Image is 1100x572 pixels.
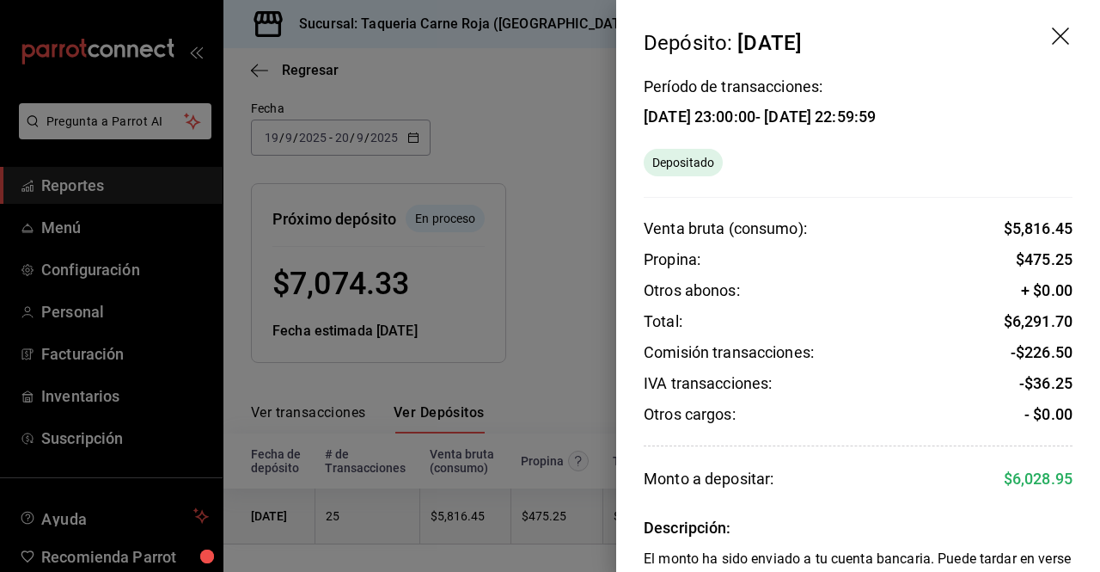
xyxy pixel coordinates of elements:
div: [DATE] [737,31,802,55]
div: Comisión transacciones: [644,342,814,363]
div: Venta bruta (consumo): [644,218,807,239]
span: Depositado [645,154,721,172]
div: Otros abonos: [644,280,740,301]
button: drag [1052,28,1072,48]
span: $ 6,028.95 [1004,470,1072,488]
div: - $0.00 [1024,404,1072,425]
span: $ 5,816.45 [1004,219,1072,237]
span: - $ 226.50 [1011,343,1072,361]
div: Descripción: [644,518,1072,538]
div: IVA transacciones: [644,373,772,394]
div: El monto ha sido enviado a tu cuenta bancaria. Puede tardar en verse reflejado, según la entidad ... [644,149,723,176]
div: + $0.00 [1021,280,1072,301]
div: [DATE] 23:00:00 - [DATE] 22:59:59 [644,108,876,126]
div: Total: [644,311,682,332]
div: Propina: [644,249,700,270]
div: Monto a depositar: [644,467,773,490]
div: Depósito: [644,28,802,58]
div: Período de transacciones: [644,79,876,95]
span: $ 6,291.70 [1004,312,1072,330]
span: - $ 36.25 [1019,374,1072,392]
span: $ 475.25 [1016,250,1072,268]
div: Otros cargos: [644,404,736,425]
